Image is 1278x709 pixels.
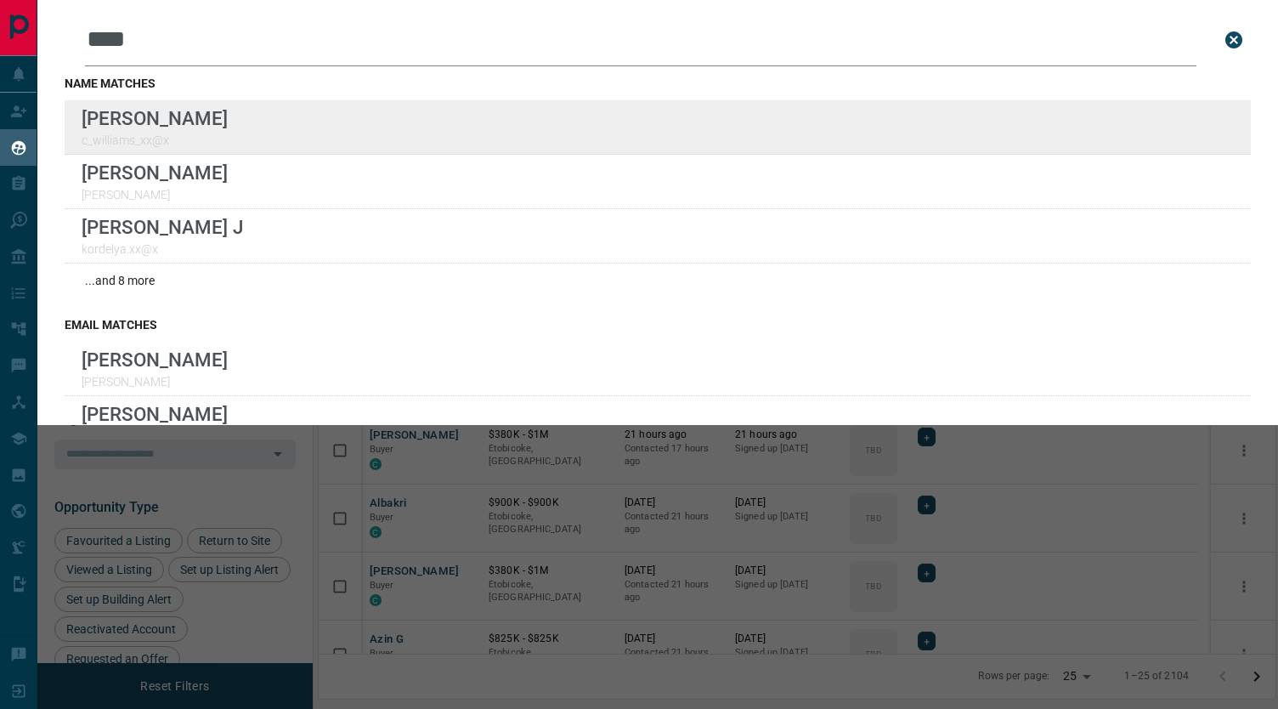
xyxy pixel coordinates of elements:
[82,242,243,256] p: kordelya.xx@x
[82,375,228,389] p: [PERSON_NAME]
[82,188,228,201] p: [PERSON_NAME]
[82,162,228,184] p: [PERSON_NAME]
[82,216,243,238] p: [PERSON_NAME] J
[82,403,228,425] p: [PERSON_NAME]
[1217,23,1251,57] button: close search bar
[65,77,1251,90] h3: name matches
[82,349,228,371] p: [PERSON_NAME]
[65,264,1251,298] div: ...and 8 more
[82,133,228,147] p: c_williams_xx@x
[82,107,228,129] p: [PERSON_NAME]
[65,318,1251,332] h3: email matches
